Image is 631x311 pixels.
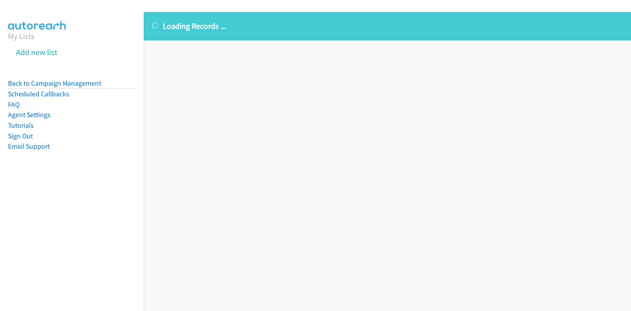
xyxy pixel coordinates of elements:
[16,47,57,57] a: Add new list
[8,90,69,98] a: Scheduled Callbacks
[8,100,20,109] a: FAQ
[8,79,101,87] a: Back to Campaign Management
[8,132,33,140] a: Sign Out
[8,31,35,41] a: My Lists
[8,110,51,119] a: Agent Settings
[8,121,34,130] a: Tutorials
[152,20,623,32] p: Loading Records ...
[8,142,50,150] a: Email Support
